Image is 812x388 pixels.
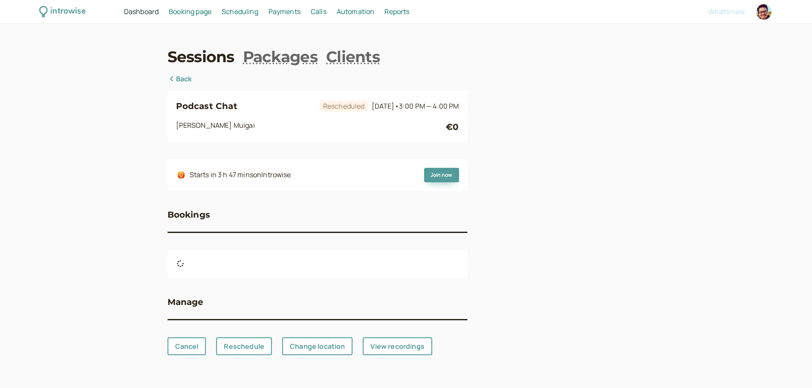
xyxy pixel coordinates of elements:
[243,46,318,67] a: Packages
[50,5,85,18] div: introwise
[178,172,185,178] img: integrations-introwise-icon.png
[424,168,459,182] a: Join now
[399,101,459,111] span: 3:00 PM — 4:00 PM
[395,101,399,111] span: •
[446,120,459,134] div: €0
[176,120,446,134] div: [PERSON_NAME] Muigai
[708,7,745,16] span: What's new
[372,101,459,111] span: [DATE]
[337,7,375,16] span: Automation
[769,347,812,388] iframe: Chat Widget
[269,6,301,17] a: Payments
[269,7,301,16] span: Payments
[311,6,327,17] a: Calls
[168,337,206,355] a: Cancel
[176,99,316,113] h3: Podcast Chat
[384,7,409,16] span: Reports
[168,46,234,67] a: Sessions
[708,8,745,15] button: What's new
[39,5,86,18] a: introwise
[222,7,258,16] span: Scheduling
[326,46,380,67] a: Clients
[168,295,204,309] h3: Manage
[261,170,291,179] span: Introwise
[216,337,272,355] a: Reschedule
[320,101,368,112] span: Rescheduled
[755,3,773,21] a: Account
[190,170,291,181] div: Starts in 3 h 47 mins on
[363,337,432,355] a: View recordings
[169,6,211,17] a: Booking page
[124,6,159,17] a: Dashboard
[124,7,159,16] span: Dashboard
[168,208,211,221] h3: Bookings
[282,337,353,355] a: Change location
[311,7,327,16] span: Calls
[168,74,192,85] a: Back
[384,6,409,17] a: Reports
[337,6,375,17] a: Automation
[169,7,211,16] span: Booking page
[222,6,258,17] a: Scheduling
